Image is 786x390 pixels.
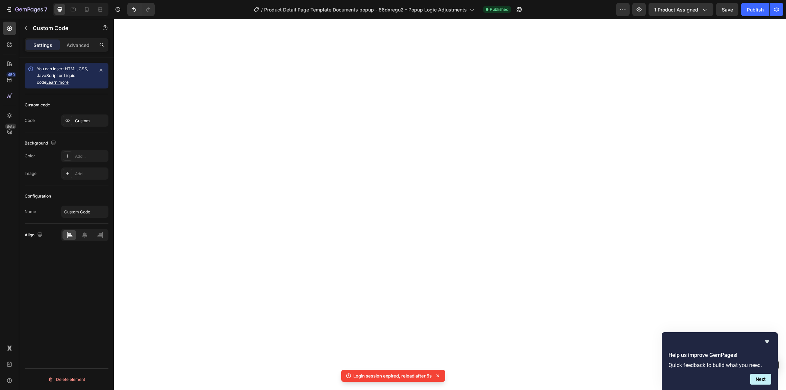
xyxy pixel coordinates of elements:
[716,3,738,16] button: Save
[668,338,771,385] div: Help us improve GemPages!
[25,193,51,199] div: Configuration
[44,5,47,14] p: 7
[37,66,88,85] span: You can insert HTML, CSS, JavaScript or Liquid code
[25,171,36,177] div: Image
[33,42,52,49] p: Settings
[490,6,508,12] span: Published
[48,375,85,384] div: Delete element
[127,3,155,16] div: Undo/Redo
[747,6,764,13] div: Publish
[353,372,432,379] p: Login session expired, reload after 5s
[6,72,16,77] div: 450
[5,124,16,129] div: Beta
[261,6,263,13] span: /
[668,351,771,359] h2: Help us improve GemPages!
[25,231,44,240] div: Align
[25,209,36,215] div: Name
[3,3,50,16] button: 7
[722,7,733,12] span: Save
[750,374,771,385] button: Next question
[75,171,107,177] div: Add...
[25,374,108,385] button: Delete element
[649,3,713,16] button: 1 product assigned
[33,24,90,32] p: Custom Code
[763,338,771,346] button: Hide survey
[75,118,107,124] div: Custom
[668,362,771,368] p: Quick feedback to build what you need.
[25,153,35,159] div: Color
[25,139,57,148] div: Background
[25,118,35,124] div: Code
[264,6,467,13] span: Product Detail Page Template Documents popup - 86dxregu2 - Popup Logic Adjustments
[67,42,90,49] p: Advanced
[46,80,69,85] a: Learn more
[25,102,50,108] div: Custom code
[75,153,107,159] div: Add...
[114,19,786,390] iframe: Design area
[741,3,769,16] button: Publish
[654,6,698,13] span: 1 product assigned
